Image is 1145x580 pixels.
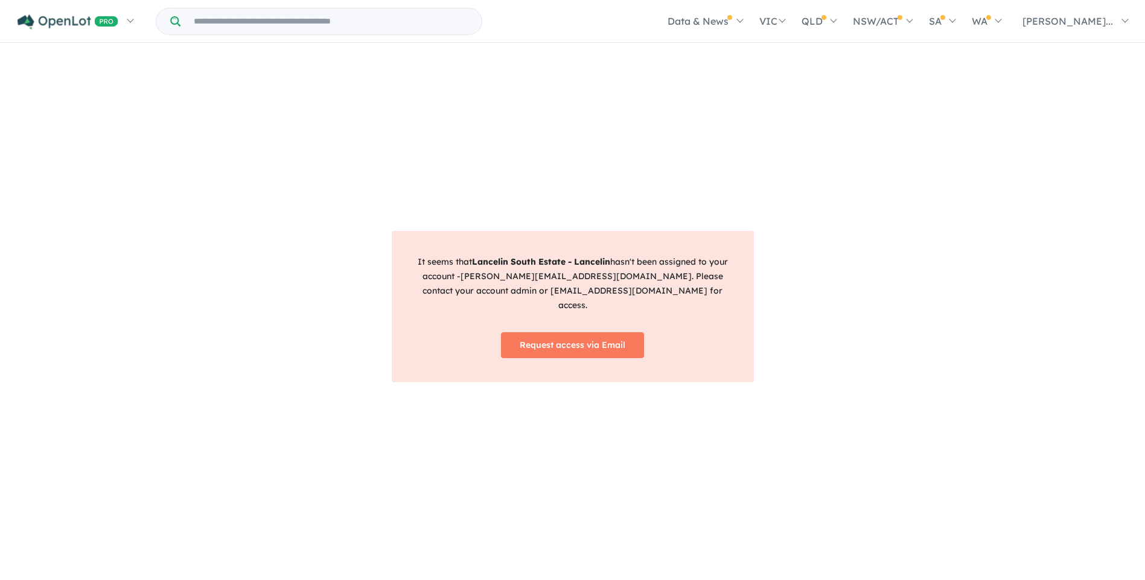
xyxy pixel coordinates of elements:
[472,256,610,267] strong: Lancelin South Estate - Lancelin
[501,332,644,358] a: Request access via Email
[1022,15,1113,27] span: [PERSON_NAME]...
[183,8,479,34] input: Try estate name, suburb, builder or developer
[412,255,733,312] p: It seems that hasn't been assigned to your account - [PERSON_NAME][EMAIL_ADDRESS][DOMAIN_NAME] . ...
[18,14,118,30] img: Openlot PRO Logo White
